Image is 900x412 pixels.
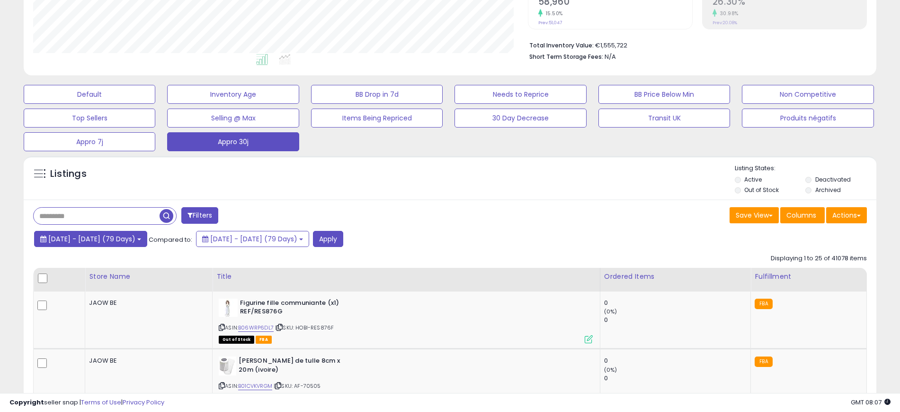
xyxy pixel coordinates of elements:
span: Compared to: [149,235,192,244]
small: Prev: 51,047 [538,20,562,26]
button: BB Drop in 7d [311,85,443,104]
span: 2025-10-6 08:07 GMT [851,398,891,407]
div: 0 [604,357,751,365]
div: Displaying 1 to 25 of 41078 items [771,254,867,263]
b: Short Term Storage Fees: [529,53,603,61]
button: Top Sellers [24,109,155,128]
label: Out of Stock [744,186,779,194]
span: N/A [605,52,616,61]
button: Default [24,85,155,104]
a: B01CVKVRGM [238,382,272,390]
a: Terms of Use [81,398,121,407]
div: Fulfillment [755,272,863,282]
div: 0 [604,299,751,307]
a: B06WRP6DL7 [238,324,274,332]
button: Appro 7j [24,132,155,151]
div: JAOW BE [89,299,205,307]
p: Listing States: [735,164,876,173]
span: Columns [786,211,816,220]
span: [DATE] - [DATE] (79 Days) [210,234,297,244]
span: | SKU: AF-70505 [274,382,321,390]
span: FBA [256,336,272,344]
button: Selling @ Max [167,109,299,128]
button: Save View [730,207,779,223]
button: Filters [181,207,218,224]
img: 51DILGuUECL._SL40_.jpg [219,357,236,375]
button: [DATE] - [DATE] (79 Days) [196,231,309,247]
button: Needs to Reprice [454,85,586,104]
label: Archived [815,186,841,194]
div: Ordered Items [604,272,747,282]
button: BB Price Below Min [598,85,730,104]
div: Store Name [89,272,208,282]
span: | SKU: HOBI-RES876F [275,324,334,331]
small: 15.50% [543,10,563,17]
div: seller snap | | [9,398,164,407]
small: FBA [755,299,772,309]
small: (0%) [604,366,617,374]
small: FBA [755,357,772,367]
b: Figurine fille communiante (x1) REF/RES876G [240,299,355,319]
button: Transit UK [598,109,730,128]
small: Prev: 20.08% [713,20,737,26]
label: Deactivated [815,175,851,183]
li: €1,555,722 [529,39,860,50]
span: All listings that are currently out of stock and unavailable for purchase on Amazon [219,336,254,344]
img: 21O8EVkQRjL._SL40_.jpg [219,299,238,318]
button: Produits négatifs [742,109,873,128]
div: ASIN: [219,357,593,401]
strong: Copyright [9,398,44,407]
button: Non Competitive [742,85,873,104]
div: 0 [604,316,751,324]
h5: Listings [50,167,87,181]
small: 30.98% [717,10,739,17]
button: Inventory Age [167,85,299,104]
span: [DATE] - [DATE] (79 Days) [48,234,135,244]
button: Items Being Repriced [311,109,443,128]
a: Privacy Policy [123,398,164,407]
div: ASIN: [219,299,593,343]
button: Actions [826,207,867,223]
button: 30 Day Decrease [454,109,586,128]
b: Total Inventory Value: [529,41,594,49]
div: Title [216,272,596,282]
button: Columns [780,207,825,223]
b: [PERSON_NAME] de tulle 8cm x 20m (ivoire) [239,357,354,376]
div: 0 [604,374,751,383]
label: Active [744,175,762,183]
button: Apply [313,231,343,247]
button: Appro 30j [167,132,299,151]
div: JAOW BE [89,357,205,365]
button: [DATE] - [DATE] (79 Days) [34,231,147,247]
small: (0%) [604,308,617,315]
